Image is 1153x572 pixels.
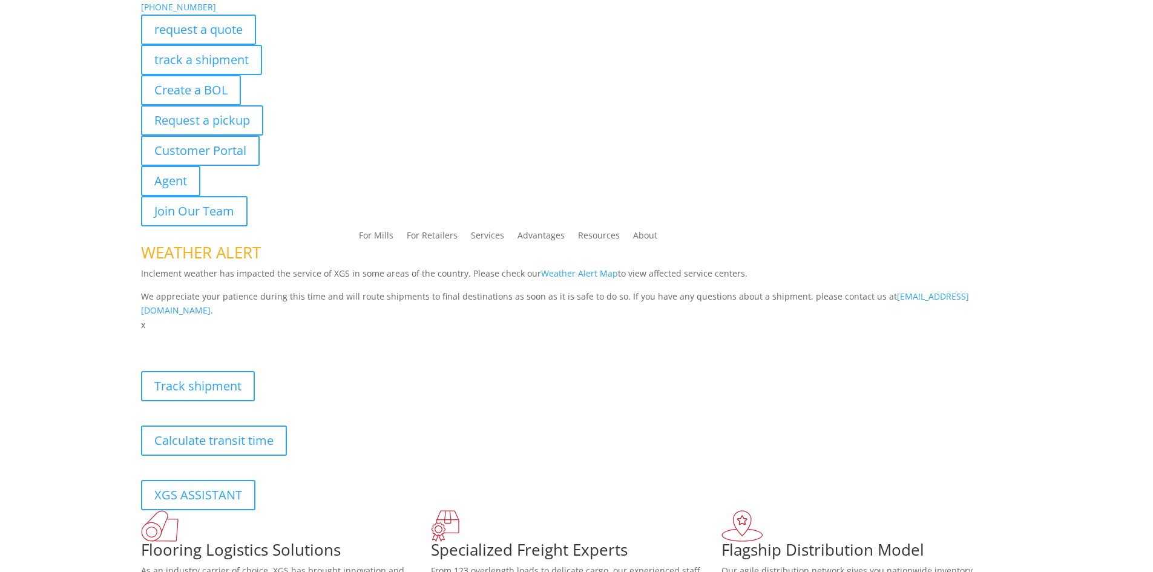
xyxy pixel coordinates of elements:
a: Customer Portal [141,136,260,166]
a: For Retailers [407,231,458,245]
p: Inclement weather has impacted the service of XGS in some areas of the country. Please check our ... [141,266,1013,289]
a: request a quote [141,15,256,45]
p: x [141,318,1013,332]
a: Create a BOL [141,75,241,105]
a: Request a pickup [141,105,263,136]
a: XGS ASSISTANT [141,480,255,510]
p: We appreciate your patience during this time and will route shipments to final destinations as so... [141,289,1013,318]
a: Resources [578,231,620,245]
span: WEATHER ALERT [141,242,261,263]
a: track a shipment [141,45,262,75]
a: Advantages [517,231,565,245]
img: xgs-icon-flagship-distribution-model-red [721,510,763,542]
a: Calculate transit time [141,426,287,456]
a: About [633,231,657,245]
a: Services [471,231,504,245]
a: Agent [141,166,200,196]
a: Track shipment [141,371,255,401]
h1: Specialized Freight Experts [431,542,721,564]
img: xgs-icon-focused-on-flooring-red [431,510,459,542]
a: Join Our Team [141,196,248,226]
h1: Flooring Logistics Solutions [141,542,432,564]
a: For Mills [359,231,393,245]
a: [PHONE_NUMBER] [141,1,216,13]
img: xgs-icon-total-supply-chain-intelligence-red [141,510,179,542]
h1: Flagship Distribution Model [721,542,1012,564]
b: Visibility, transparency, and control for your entire supply chain. [141,334,411,346]
a: Weather Alert Map [541,268,618,279]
